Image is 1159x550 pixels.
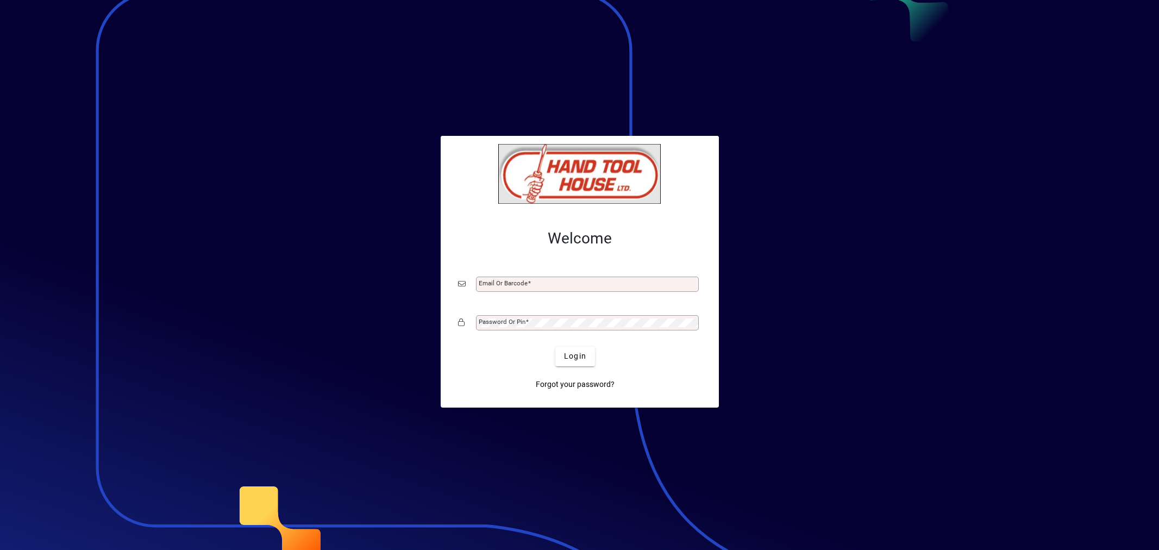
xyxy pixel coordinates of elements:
button: Login [555,347,595,366]
mat-label: Password or Pin [479,318,525,326]
span: Forgot your password? [536,379,615,390]
span: Login [564,351,586,362]
a: Forgot your password? [531,375,619,395]
mat-label: Email or Barcode [479,279,528,287]
h2: Welcome [458,229,701,248]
